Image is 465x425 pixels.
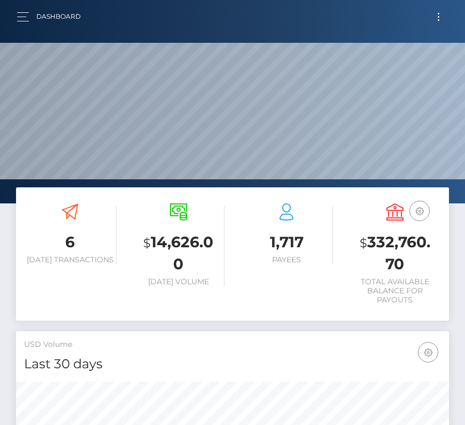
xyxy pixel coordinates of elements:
small: $ [143,236,151,251]
a: Dashboard [36,5,81,28]
h4: Last 30 days [24,355,441,374]
h3: 1,717 [241,232,333,253]
small: $ [360,236,367,251]
button: Toggle navigation [429,10,448,24]
h6: [DATE] Volume [133,277,225,286]
h5: USD Volume [24,339,441,350]
h6: [DATE] Transactions [24,255,117,264]
h3: 14,626.00 [133,232,225,275]
h3: 332,760.70 [349,232,441,275]
h6: Payees [241,255,333,264]
h3: 6 [24,232,117,253]
h6: Total Available Balance for Payouts [349,277,441,304]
